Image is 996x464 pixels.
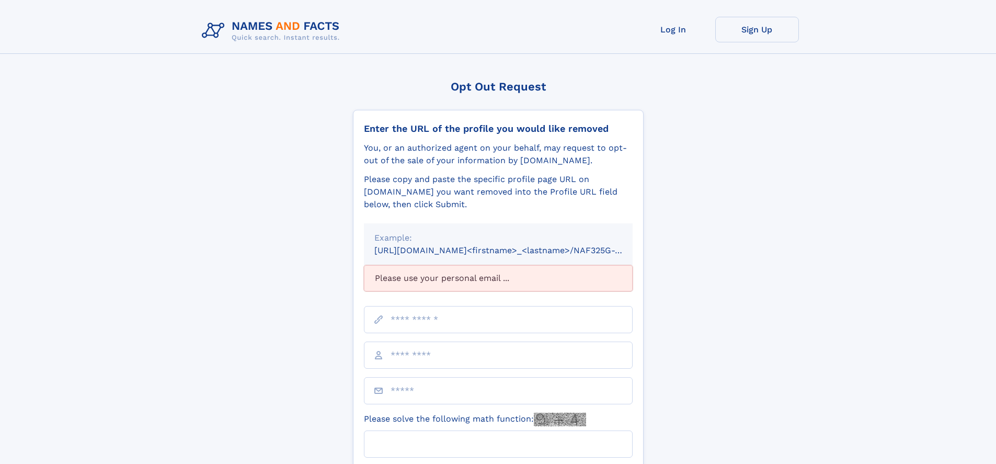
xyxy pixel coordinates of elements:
a: Sign Up [715,17,799,42]
div: You, or an authorized agent on your behalf, may request to opt-out of the sale of your informatio... [364,142,633,167]
div: Enter the URL of the profile you would like removed [364,123,633,134]
div: Please copy and paste the specific profile page URL on [DOMAIN_NAME] you want removed into the Pr... [364,173,633,211]
div: Example: [374,232,622,244]
div: Please use your personal email ... [364,265,633,291]
div: Opt Out Request [353,80,644,93]
a: Log In [632,17,715,42]
small: [URL][DOMAIN_NAME]<firstname>_<lastname>/NAF325G-xxxxxxxx [374,245,652,255]
label: Please solve the following math function: [364,413,586,426]
img: Logo Names and Facts [198,17,348,45]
